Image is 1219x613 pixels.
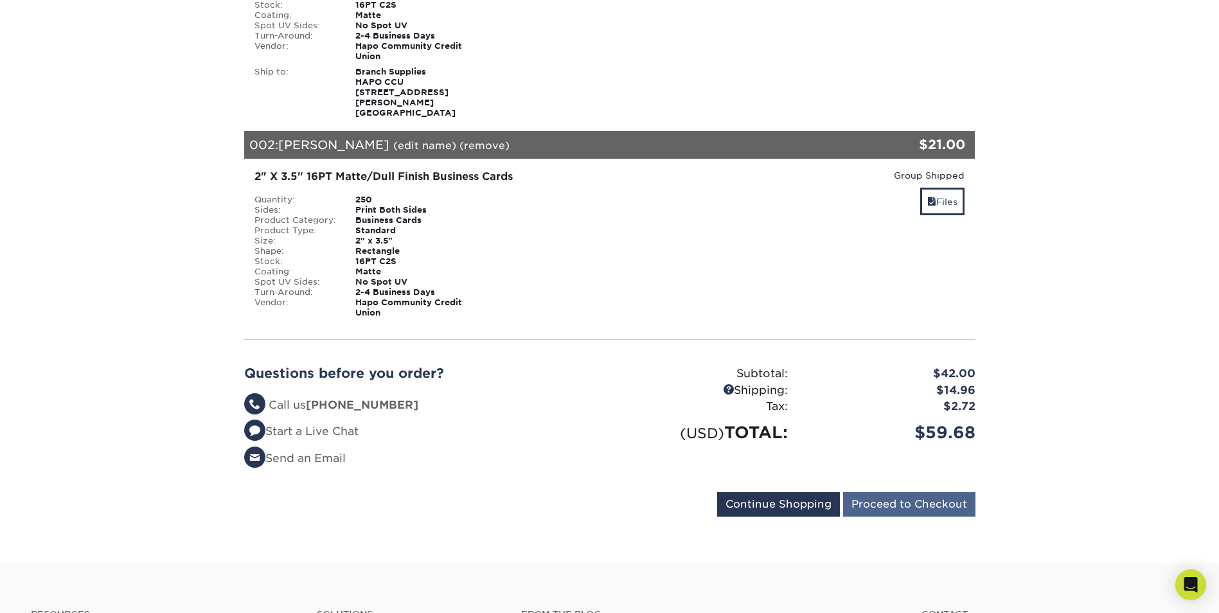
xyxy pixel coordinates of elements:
span: files [927,197,936,207]
div: 2" X 3.5" 16PT Matte/Dull Finish Business Cards [254,169,722,184]
div: Ship to: [245,67,346,118]
div: 2-4 Business Days [346,31,488,41]
a: Start a Live Chat [244,425,359,438]
a: (remove) [459,139,510,152]
div: Product Category: [245,215,346,226]
div: Standard [346,226,488,236]
li: Call us [244,397,600,414]
strong: Branch Supplies HAPO CCU [STREET_ADDRESS][PERSON_NAME] [GEOGRAPHIC_DATA] [355,67,456,118]
small: (USD) [680,425,724,441]
div: Turn-Around: [245,287,346,298]
div: $59.68 [797,420,985,445]
div: Shape: [245,246,346,256]
div: Business Cards [346,215,488,226]
h2: Questions before you order? [244,366,600,381]
strong: [PHONE_NUMBER] [306,398,418,411]
div: Group Shipped [741,169,965,182]
div: 250 [346,195,488,205]
div: Hapo Community Credit Union [346,41,488,62]
span: [PERSON_NAME] [278,138,389,152]
div: No Spot UV [346,277,488,287]
div: 002: [244,131,853,159]
div: $21.00 [853,135,966,154]
div: Quantity: [245,195,346,205]
input: Proceed to Checkout [843,492,975,517]
div: 2" x 3.5" [346,236,488,246]
div: $2.72 [797,398,985,415]
input: Continue Shopping [717,492,840,517]
div: Sides: [245,205,346,215]
div: Spot UV Sides: [245,21,346,31]
div: 16PT C2S [346,256,488,267]
div: Spot UV Sides: [245,277,346,287]
div: Shipping: [610,382,797,399]
a: Files [920,188,965,215]
div: $42.00 [797,366,985,382]
div: Coating: [245,10,346,21]
div: Stock: [245,256,346,267]
div: Hapo Community Credit Union [346,298,488,318]
div: Product Type: [245,226,346,236]
div: Matte [346,267,488,277]
div: 2-4 Business Days [346,287,488,298]
div: Size: [245,236,346,246]
div: Turn-Around: [245,31,346,41]
div: Rectangle [346,246,488,256]
div: Matte [346,10,488,21]
div: TOTAL: [610,420,797,445]
div: No Spot UV [346,21,488,31]
div: Subtotal: [610,366,797,382]
div: Vendor: [245,298,346,318]
a: Send an Email [244,452,346,465]
div: Vendor: [245,41,346,62]
a: (edit name) [393,139,456,152]
div: Print Both Sides [346,205,488,215]
div: Coating: [245,267,346,277]
div: Open Intercom Messenger [1175,569,1206,600]
div: $14.96 [797,382,985,399]
div: Tax: [610,398,797,415]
